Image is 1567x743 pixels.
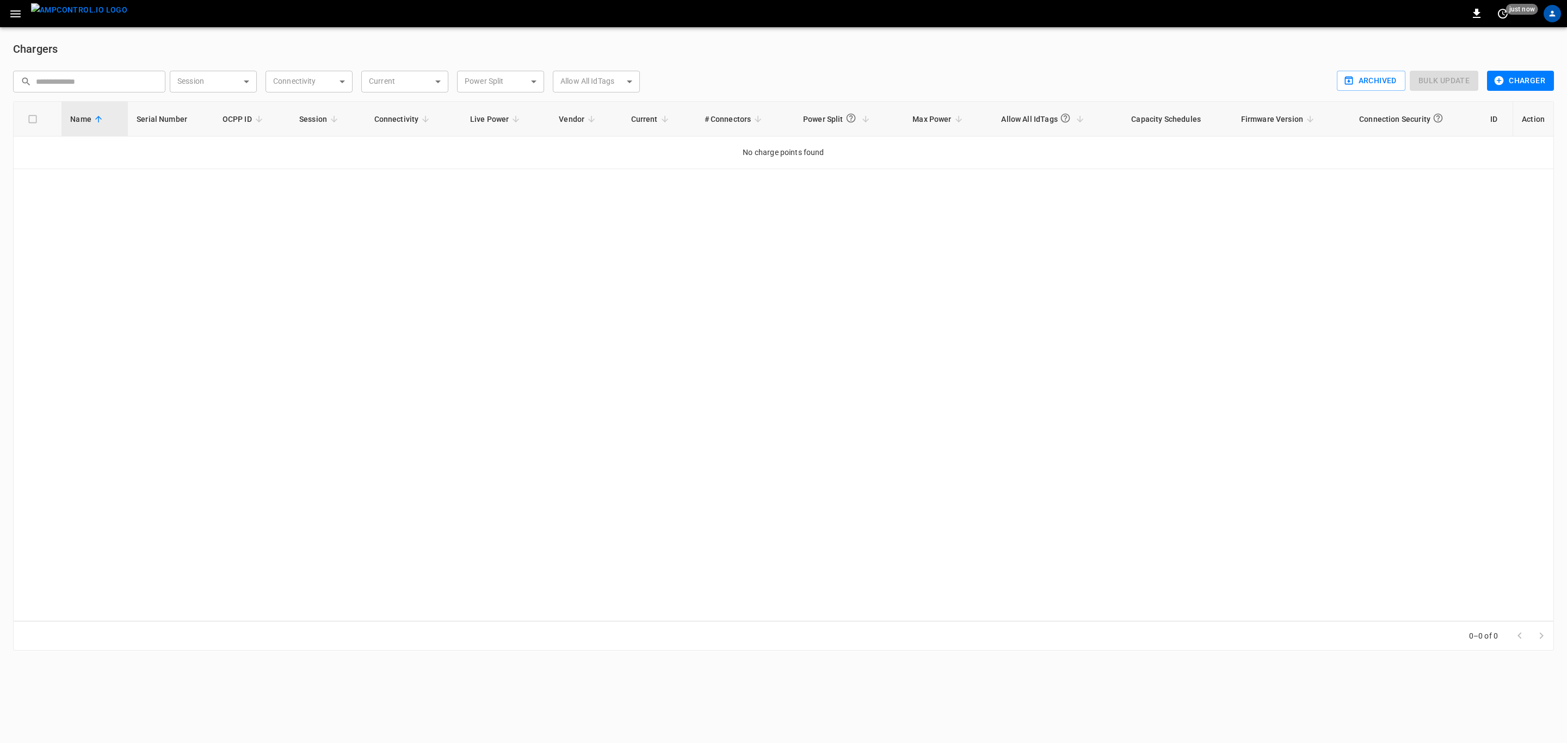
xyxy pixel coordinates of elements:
[1494,5,1512,22] button: set refresh interval
[705,113,766,126] span: # Connectors
[1487,71,1554,91] button: Charger
[1359,108,1446,129] div: Connection Security
[631,113,672,126] span: Current
[1513,102,1553,137] th: Action
[13,40,1554,58] h6: Chargers
[1482,102,1513,137] th: ID
[912,113,965,126] span: Max Power
[374,113,433,126] span: Connectivity
[1544,5,1561,22] div: profile-icon
[1241,113,1317,126] span: Firmware Version
[803,108,873,129] span: Power Split
[1001,108,1087,129] span: Allow All IdTags
[1337,71,1405,91] button: Archived
[14,137,1553,169] td: No charge points found
[299,113,341,126] span: Session
[1122,102,1232,137] th: Capacity Schedules
[1506,4,1538,15] span: just now
[31,3,127,17] img: ampcontrol.io logo
[223,113,266,126] span: OCPP ID
[70,113,106,126] span: Name
[128,102,214,137] th: Serial Number
[559,113,599,126] span: Vendor
[1469,630,1498,641] p: 0–0 of 0
[470,113,523,126] span: Live Power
